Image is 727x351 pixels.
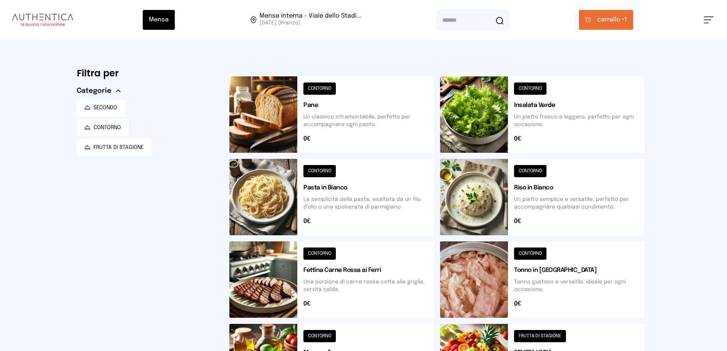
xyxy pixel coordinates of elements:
[93,124,121,131] span: CONTORNO
[93,104,117,112] span: SECONDO
[597,15,624,24] span: carrello •
[93,144,144,151] span: FRUTTA DI STAGIONE
[597,15,627,24] span: 1
[143,10,175,30] button: Mensa
[579,10,633,30] button: carrello •1
[77,67,217,79] h6: Filtra per
[260,19,361,27] span: [DATE] (Pranzo)
[260,13,361,27] span: Viale dello Stadio, 77, 05100 Terni TR, Italia
[12,14,73,26] img: logo.8f33a47.png
[77,99,125,116] button: SECONDO
[77,119,129,136] button: CONTORNO
[77,86,121,96] button: Categorie
[77,139,152,156] button: FRUTTA DI STAGIONE
[77,86,111,96] span: Categorie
